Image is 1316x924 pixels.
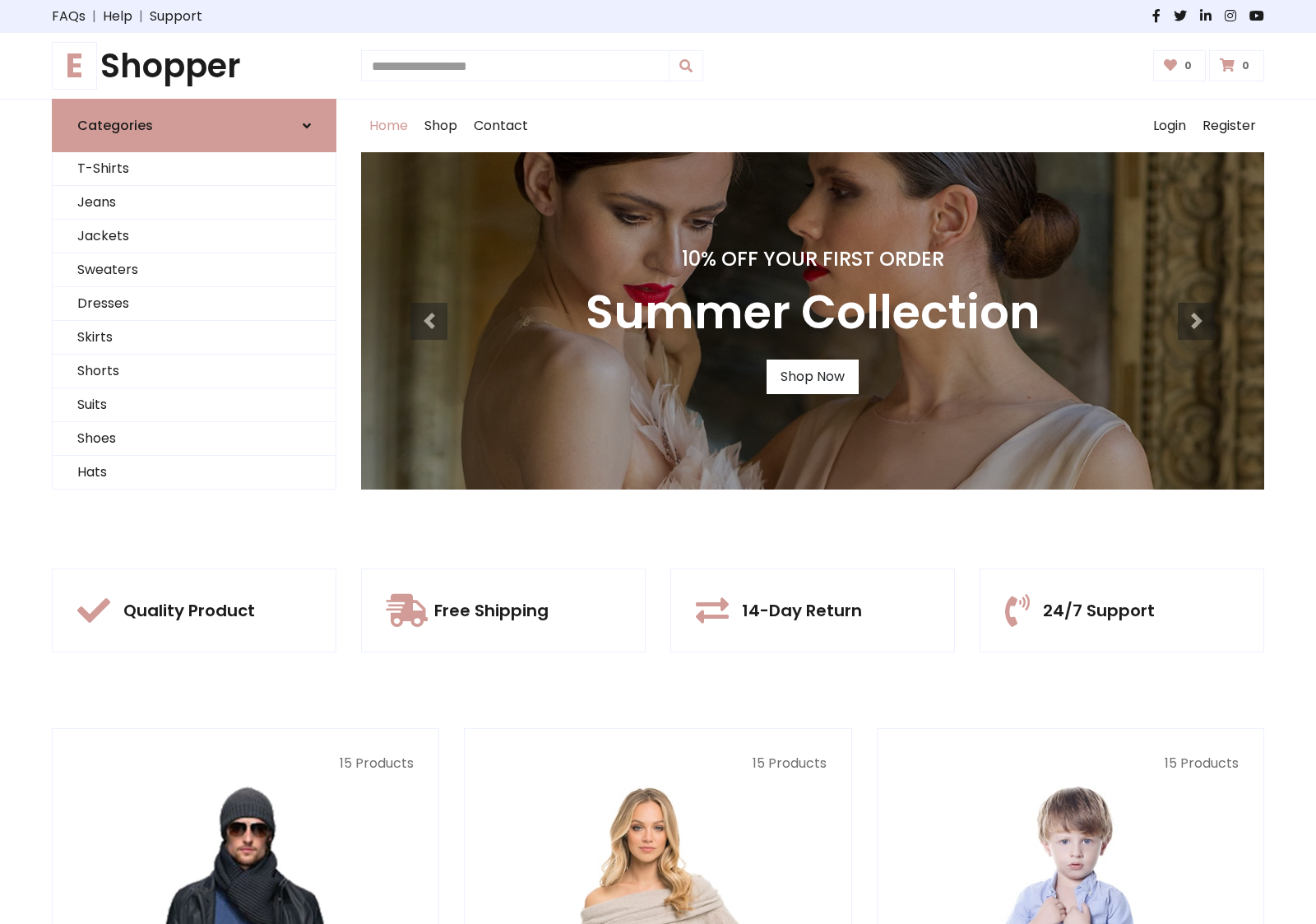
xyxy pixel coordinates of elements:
p: 15 Products [902,754,1239,773]
a: Shop Now [767,360,859,394]
h1: Shopper [52,46,336,86]
span: | [132,7,150,26]
p: 15 Products [77,754,414,773]
a: Categories [52,99,336,152]
a: Jeans [53,186,336,220]
a: Suits [53,388,336,422]
span: E [52,42,97,90]
h5: Quality Product [123,601,255,620]
a: Login [1145,100,1194,152]
a: Dresses [53,287,336,321]
a: Help [103,7,132,26]
span: 0 [1180,58,1196,73]
span: | [86,7,103,26]
a: Jackets [53,220,336,253]
a: 0 [1153,50,1207,81]
p: 15 Products [489,754,826,773]
a: T-Shirts [53,152,336,186]
h6: Categories [77,118,153,133]
h5: 14-Day Return [742,601,862,620]
h3: Summer Collection [586,285,1040,340]
h5: Free Shipping [434,601,549,620]
a: 0 [1209,50,1264,81]
h4: 10% Off Your First Order [586,248,1040,272]
a: Support [150,7,202,26]
a: Sweaters [53,253,336,287]
a: Skirts [53,321,336,355]
a: FAQs [52,7,86,26]
h5: 24/7 Support [1043,601,1155,620]
a: Shoes [53,422,336,456]
a: Register [1194,100,1264,152]
span: 0 [1238,58,1253,73]
a: EShopper [52,46,336,86]
a: Contact [466,100,536,152]
a: Shorts [53,355,336,388]
a: Home [361,100,416,152]
a: Shop [416,100,466,152]
a: Hats [53,456,336,490]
